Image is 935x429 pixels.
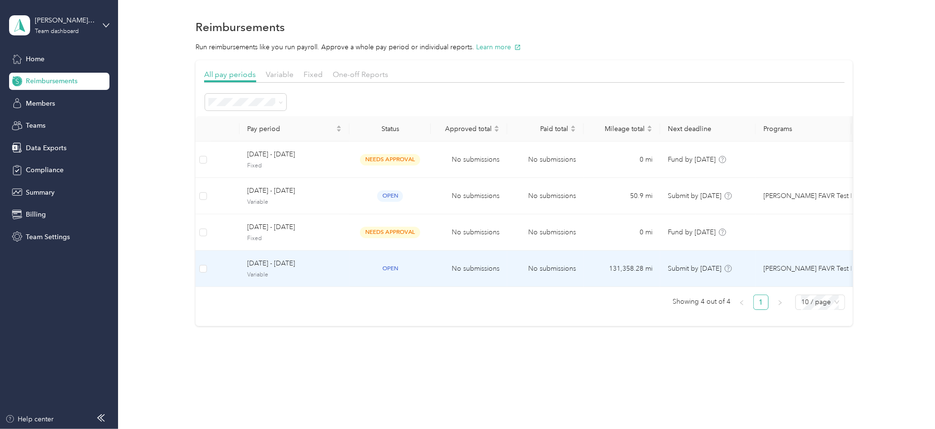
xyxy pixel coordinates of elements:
span: [DATE] - [DATE] [247,258,342,269]
span: caret-down [494,128,500,133]
span: caret-up [336,124,342,130]
span: Mileage total [591,125,645,133]
span: [PERSON_NAME] FAVR Test Program 2023 [763,191,893,201]
td: 0 mi [584,214,660,251]
span: Pay period [247,125,334,133]
td: No submissions [507,142,584,178]
th: Mileage total [584,116,660,142]
div: Team dashboard [35,29,79,34]
td: 114 [851,251,909,287]
button: left [734,295,750,310]
span: left [739,300,745,306]
span: Paid total [515,125,568,133]
td: No submissions [431,214,507,251]
th: Approved total [431,116,507,142]
li: Next Page [772,295,788,310]
span: needs approval [360,154,420,165]
span: Fund by [DATE] [668,155,716,164]
span: Compliance [26,165,64,175]
a: 1 [754,295,768,309]
td: 106 [851,142,909,178]
div: Page Size [795,295,845,310]
span: caret-up [570,124,576,130]
td: No submissions [431,178,507,214]
th: Pay period [239,116,349,142]
span: [DATE] - [DATE] [247,149,342,160]
span: right [777,300,783,306]
span: Reimbursements [26,76,77,86]
span: Variable [247,271,342,279]
p: Run reimbursements like you run payroll. Approve a whole pay period or individual reports. [196,42,853,52]
span: caret-down [336,128,342,133]
span: Members [26,99,55,109]
td: No submissions [431,251,507,287]
span: open [377,190,403,201]
span: Submit by [DATE] [668,192,721,200]
span: [PERSON_NAME] FAVR Test Program 2023 [763,264,893,274]
span: needs approval [360,227,420,238]
span: [DATE] - [DATE] [247,222,342,232]
span: caret-down [570,128,576,133]
td: 108 [851,214,909,251]
td: No submissions [507,214,584,251]
span: Fixed [304,70,323,79]
td: 0 mi [584,142,660,178]
span: Teams [26,121,45,131]
span: Team Settings [26,232,70,242]
td: 131,358.28 mi [584,251,660,287]
h1: Reimbursements [196,22,285,32]
span: Variable [266,70,294,79]
span: Fixed [247,162,342,170]
span: All pay periods [204,70,256,79]
td: 50.9 mi [584,178,660,214]
span: Summary [26,187,54,198]
button: Help center [5,414,54,424]
span: Variable [247,198,342,207]
th: Paid total [507,116,584,142]
li: 1 [753,295,769,310]
button: Learn more [476,42,521,52]
span: Data Exports [26,143,66,153]
button: right [772,295,788,310]
span: Submit by [DATE] [668,264,721,273]
div: [PERSON_NAME] Beverage Company [35,15,95,25]
th: Programs [756,116,851,142]
div: Status [357,125,423,133]
span: 10 / page [801,295,839,309]
span: [DATE] - [DATE] [247,186,342,196]
span: One-off Reports [333,70,389,79]
span: Fund by [DATE] [668,228,716,236]
th: Next deadline [660,116,756,142]
span: Billing [26,209,46,220]
iframe: Everlance-gr Chat Button Frame [881,375,935,429]
span: Home [26,54,44,64]
span: Approved total [438,125,492,133]
td: No submissions [431,142,507,178]
td: No submissions [507,178,584,214]
span: open [377,263,403,274]
span: caret-down [647,128,652,133]
span: Showing 4 out of 4 [673,295,730,309]
li: Previous Page [734,295,750,310]
td: No submissions [507,251,584,287]
td: 1 [851,178,909,214]
th: Total reports [851,116,909,142]
span: caret-up [494,124,500,130]
span: Fixed [247,234,342,243]
span: caret-up [647,124,652,130]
